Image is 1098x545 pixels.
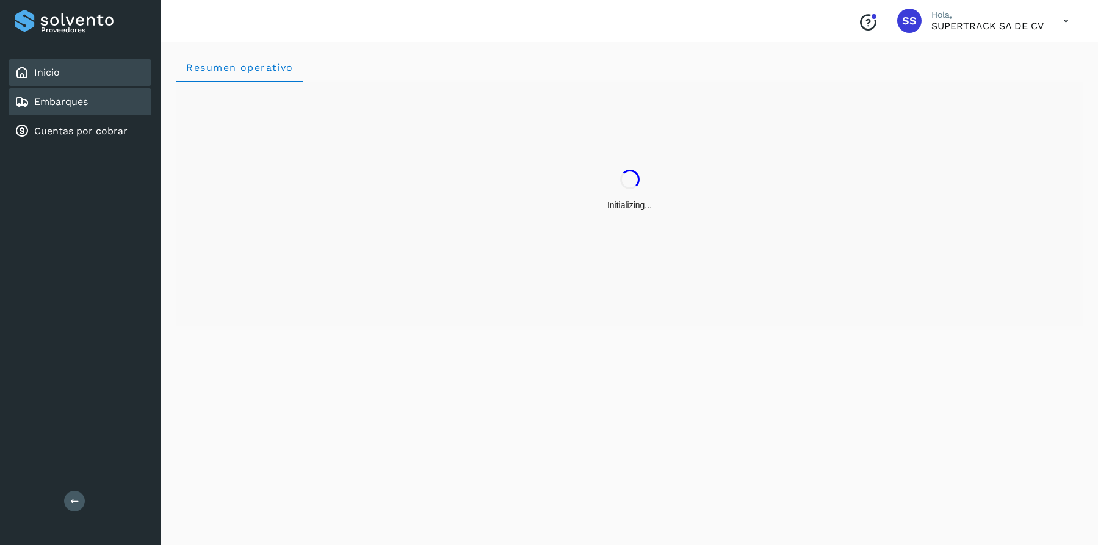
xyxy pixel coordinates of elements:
a: Inicio [34,67,60,78]
span: Resumen operativo [186,62,294,73]
p: SUPERTRACK SA DE CV [931,20,1044,32]
div: Cuentas por cobrar [9,118,151,145]
p: Hola, [931,10,1044,20]
a: Cuentas por cobrar [34,125,128,137]
div: Embarques [9,88,151,115]
a: Embarques [34,96,88,107]
div: Inicio [9,59,151,86]
p: Proveedores [41,26,146,34]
